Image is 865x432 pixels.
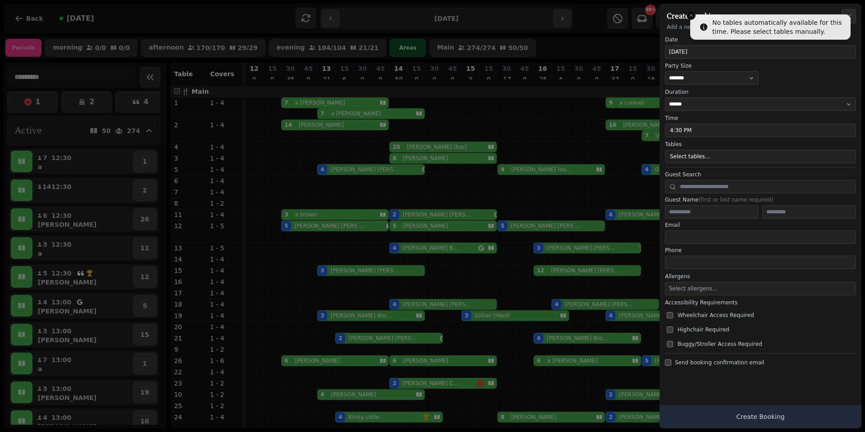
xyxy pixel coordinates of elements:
span: Highchair Required [678,326,729,333]
button: Create Booking [660,405,861,428]
span: Buggy/Stroller Access Required [678,340,762,348]
button: Select tables... [665,150,856,163]
label: Email [665,221,856,229]
label: Duration [665,88,856,96]
span: Wheelchair Access Required [678,312,754,319]
p: Add a new booking to the day planner [667,23,854,31]
button: 4:30 PM [665,124,856,137]
label: Phone [665,247,856,254]
button: [DATE] [665,45,856,59]
label: Party Size [665,62,759,69]
input: Highchair Required [667,326,673,333]
span: Select allergens... [669,285,717,292]
span: (first or last name required) [698,197,773,203]
input: Wheelchair Access Required [667,312,673,318]
label: Accessibility Requirements [665,299,856,306]
h2: Create Booking [667,11,854,22]
label: Guest Name [665,196,856,203]
input: Buggy/Stroller Access Required [667,341,673,347]
label: Tables [665,141,856,148]
input: Send booking confirmation email [665,359,671,366]
label: Allergens [665,273,856,280]
label: Guest Search [665,171,856,178]
span: Send booking confirmation email [675,359,764,366]
button: Select allergens... [665,282,856,295]
label: Time [665,115,856,122]
label: Date [665,36,856,43]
